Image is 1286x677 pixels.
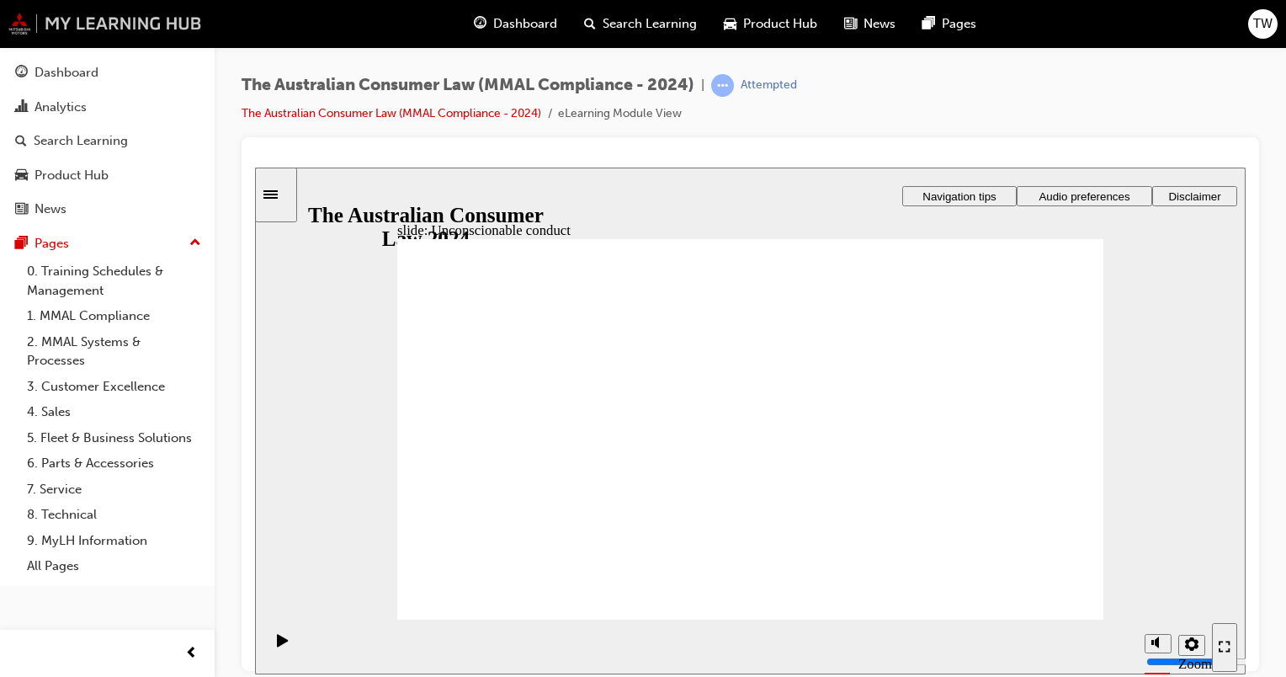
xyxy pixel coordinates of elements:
[647,19,762,39] button: Navigation tips
[474,13,486,35] span: guage-icon
[8,452,37,507] div: playback controls
[891,488,1000,501] input: volume
[20,329,208,374] a: 2. MMAL Systems & Processes
[909,7,990,41] a: pages-iconPages
[35,166,109,185] div: Product Hub
[242,76,694,95] span: The Australian Consumer Law (MMAL Compliance - 2024)
[701,76,704,95] span: |
[571,7,710,41] a: search-iconSearch Learning
[558,104,682,124] li: eLearning Module View
[923,488,957,538] label: Zoom to fit
[7,228,208,259] button: Pages
[8,13,202,35] img: mmal
[741,77,797,93] div: Attempted
[584,13,596,35] span: search-icon
[20,502,208,528] a: 8. Technical
[897,19,982,39] button: Disclaimer
[34,131,128,151] div: Search Learning
[724,13,736,35] span: car-icon
[20,399,208,425] a: 4. Sales
[35,63,98,83] div: Dashboard
[20,477,208,503] a: 7. Service
[1253,14,1273,34] span: TW
[7,194,208,225] a: News
[185,643,198,664] span: prev-icon
[1248,9,1278,39] button: TW
[20,553,208,579] a: All Pages
[242,106,541,120] a: The Australian Consumer Law (MMAL Compliance - 2024)
[15,237,28,252] span: pages-icon
[35,200,66,219] div: News
[864,14,895,34] span: News
[942,14,976,34] span: Pages
[881,452,949,507] div: misc controls
[7,54,208,228] button: DashboardAnalyticsSearch LearningProduct HubNews
[20,528,208,554] a: 9. MyLH Information
[493,14,557,34] span: Dashboard
[20,259,208,303] a: 0. Training Schedules & Management
[743,14,817,34] span: Product Hub
[922,13,935,35] span: pages-icon
[667,23,741,35] span: Navigation tips
[957,456,982,504] button: Enter full-screen (Ctrl+Alt+F)
[15,66,28,81] span: guage-icon
[189,232,201,254] span: up-icon
[35,98,87,117] div: Analytics
[7,57,208,88] a: Dashboard
[913,23,965,35] span: Disclaimer
[7,160,208,191] a: Product Hub
[711,74,734,97] span: learningRecordVerb_ATTEMPT-icon
[35,234,69,253] div: Pages
[7,92,208,123] a: Analytics
[460,7,571,41] a: guage-iconDashboard
[923,467,950,488] button: Settings
[710,7,831,41] a: car-iconProduct Hub
[957,452,982,507] nav: slide navigation
[20,450,208,477] a: 6. Parts & Accessories
[844,13,857,35] span: news-icon
[20,374,208,400] a: 3. Customer Excellence
[20,425,208,451] a: 5. Fleet & Business Solutions
[831,7,909,41] a: news-iconNews
[15,100,28,115] span: chart-icon
[20,303,208,329] a: 1. MMAL Compliance
[784,23,874,35] span: Audio preferences
[603,14,697,34] span: Search Learning
[15,168,28,184] span: car-icon
[762,19,897,39] button: Audio preferences
[7,125,208,157] a: Search Learning
[15,202,28,217] span: news-icon
[8,466,37,494] button: Play (Ctrl+Alt+P)
[890,466,917,486] button: Mute (Ctrl+Alt+M)
[15,134,27,149] span: search-icon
